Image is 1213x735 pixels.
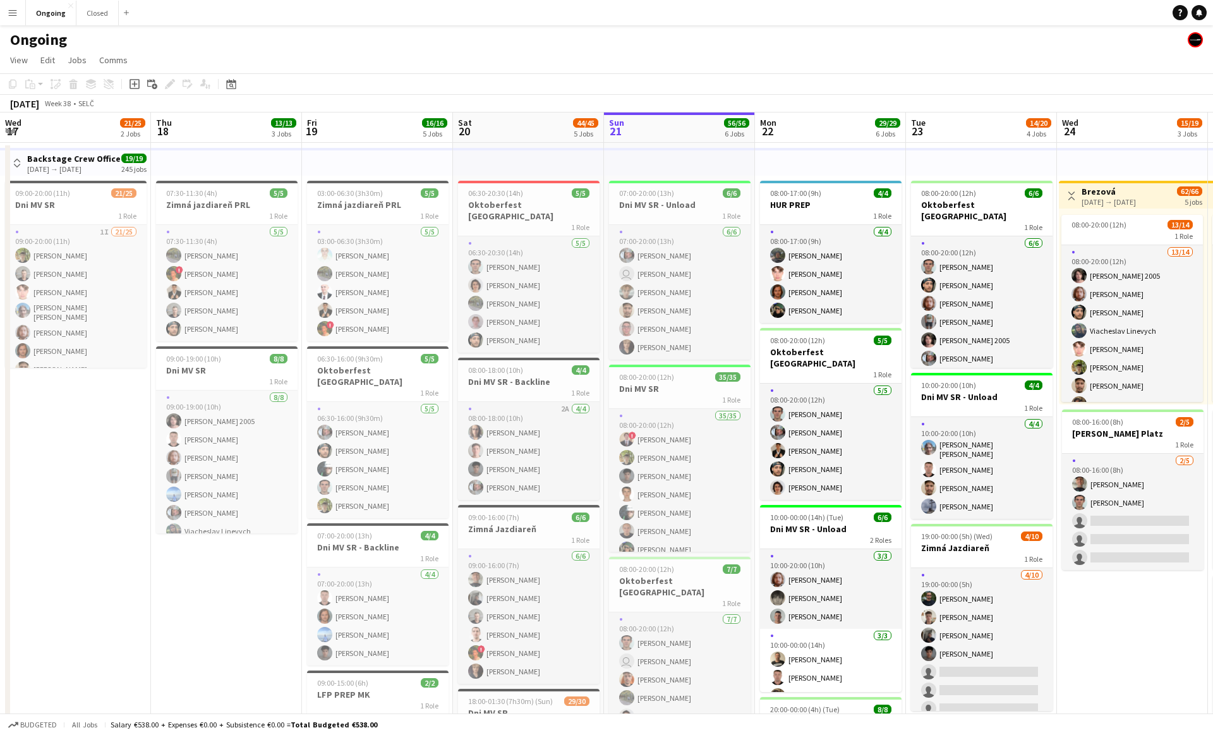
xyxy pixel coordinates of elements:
app-card-role: 5/503:00-06:30 (3h30m)[PERSON_NAME][PERSON_NAME][PERSON_NAME][PERSON_NAME]![PERSON_NAME] [307,225,449,341]
h3: Oktoberfest [GEOGRAPHIC_DATA] [911,199,1053,222]
div: 19:00-00:00 (5h) (Wed)4/10Zimná Jazdiareň1 Role4/1019:00-00:00 (5h)[PERSON_NAME][PERSON_NAME][PER... [911,524,1053,711]
div: 09:00-20:00 (11h)21/25Dni MV SR1 Role1I21/2509:00-20:00 (11h)[PERSON_NAME][PERSON_NAME][PERSON_NA... [5,181,147,368]
span: 1 Role [873,370,891,379]
span: 07:00-20:00 (13h) [317,531,372,540]
div: 07:00-20:00 (13h)4/4Dni MV SR - Backline1 Role4/407:00-20:00 (13h)[PERSON_NAME][PERSON_NAME][PERS... [307,523,449,665]
span: 03:00-06:30 (3h30m) [317,188,383,198]
span: 08:00-20:00 (12h) [770,336,825,345]
div: 245 jobs [121,163,147,174]
div: 08:00-20:00 (12h)5/5Oktoberfest [GEOGRAPHIC_DATA]1 Role5/508:00-20:00 (12h)[PERSON_NAME][PERSON_N... [760,328,902,500]
app-job-card: 07:30-11:30 (4h)5/5Zimná jazdiareň PRL1 Role5/507:30-11:30 (4h)[PERSON_NAME]![PERSON_NAME][PERSON... [156,181,298,341]
span: 1 Role [571,535,589,545]
app-job-card: 08:00-17:00 (9h)4/4HUR PREP1 Role4/408:00-17:00 (9h)[PERSON_NAME][PERSON_NAME][PERSON_NAME][PERSO... [760,181,902,323]
app-job-card: 06:30-20:30 (14h)5/5Oktoberfest [GEOGRAPHIC_DATA]1 Role5/506:30-20:30 (14h)[PERSON_NAME][PERSON_N... [458,181,600,353]
span: 2 Roles [870,535,891,545]
span: 08:00-20:00 (12h) [619,372,674,382]
span: 8/8 [270,354,287,363]
span: 56/56 [724,118,749,128]
app-job-card: 08:00-20:00 (12h)35/35Dni MV SR1 Role35/3508:00-20:00 (12h)![PERSON_NAME][PERSON_NAME][PERSON_NAM... [609,365,751,552]
span: 21/25 [120,118,145,128]
span: 08:00-20:00 (12h) [1071,220,1126,229]
span: 1 Role [722,211,740,221]
span: 1 Role [873,211,891,221]
span: 4/4 [421,531,438,540]
h3: Oktoberfest [GEOGRAPHIC_DATA] [458,199,600,222]
span: 7/7 [723,564,740,574]
div: 10:00-00:00 (14h) (Tue)6/6Dni MV SR - Unload2 Roles3/310:00-20:00 (10h)[PERSON_NAME][PERSON_NAME]... [760,505,902,692]
span: 29/29 [875,118,900,128]
h3: Dni MV SR - Unload [760,523,902,535]
span: 17 [3,124,21,138]
span: 62/66 [1177,186,1202,196]
h3: LFP PREP MK [307,689,449,700]
span: ! [629,432,636,439]
span: 19/19 [121,154,147,163]
h3: Zimná jazdiareň PRL [156,199,298,210]
app-card-role: 8/809:00-19:00 (10h)[PERSON_NAME] 2005[PERSON_NAME][PERSON_NAME][PERSON_NAME][PERSON_NAME][PERSON... [156,391,298,562]
span: 1 Role [722,598,740,608]
h3: Oktoberfest [GEOGRAPHIC_DATA] [609,575,751,598]
app-job-card: 10:00-20:00 (10h)4/4Dni MV SR - Unload1 Role4/410:00-20:00 (10h)[PERSON_NAME] [PERSON_NAME][PERSO... [911,373,1053,519]
span: 1 Role [1174,231,1193,241]
span: 13/13 [271,118,296,128]
span: 1 Role [1024,222,1042,232]
h3: Zimná jazdiareň PRL [307,199,449,210]
h3: Dni MV SR - Backline [307,542,449,553]
span: 18:00-01:30 (7h30m) (Sun) [468,696,553,706]
span: 1 Role [1024,554,1042,564]
span: Total Budgeted €538.00 [291,720,377,729]
h3: Dni MV SR [609,383,751,394]
app-card-role: 4/407:00-20:00 (13h)[PERSON_NAME][PERSON_NAME][PERSON_NAME][PERSON_NAME] [307,568,449,665]
div: SELČ [78,99,94,108]
span: 1 Role [420,211,438,221]
a: View [5,52,33,68]
app-card-role: 4/410:00-20:00 (10h)[PERSON_NAME] [PERSON_NAME][PERSON_NAME][PERSON_NAME][PERSON_NAME] [911,417,1053,519]
span: 08:00-17:00 (9h) [770,188,821,198]
span: 20 [456,124,472,138]
h3: Dni MV SR - Unload [609,199,751,210]
span: Week 38 [42,99,73,108]
h3: Dni MV SR [458,707,600,719]
app-card-role: 5/508:00-20:00 (12h)[PERSON_NAME][PERSON_NAME][PERSON_NAME][PERSON_NAME][PERSON_NAME] [760,384,902,500]
span: 21/25 [111,188,136,198]
h3: Dni MV SR [156,365,298,376]
span: 6/6 [572,513,589,522]
app-card-role: 4/408:00-17:00 (9h)[PERSON_NAME][PERSON_NAME][PERSON_NAME][PERSON_NAME] [760,225,902,323]
span: 18 [154,124,172,138]
span: ! [176,266,183,274]
span: 1 Role [1024,403,1042,413]
app-card-role: 6/607:00-20:00 (13h)[PERSON_NAME] [PERSON_NAME][PERSON_NAME][PERSON_NAME][PERSON_NAME][PERSON_NAME] [609,225,751,360]
app-card-role: 3/310:00-00:00 (14h)[PERSON_NAME][PERSON_NAME][PERSON_NAME] [760,629,902,708]
h3: Dni MV SR - Backline [458,376,600,387]
span: 4/10 [1021,532,1042,541]
div: 5 Jobs [574,129,598,138]
span: Fri [307,117,317,128]
div: 07:00-20:00 (13h)6/6Dni MV SR - Unload1 Role6/607:00-20:00 (13h)[PERSON_NAME] [PERSON_NAME][PERSO... [609,181,751,360]
button: Budgeted [6,718,59,732]
span: 4/4 [572,365,589,375]
span: ! [327,321,334,329]
span: 2/5 [1176,417,1193,427]
app-job-card: 03:00-06:30 (3h30m)5/5Zimná jazdiareň PRL1 Role5/503:00-06:30 (3h30m)[PERSON_NAME][PERSON_NAME][P... [307,181,449,341]
span: Wed [5,117,21,128]
span: Tue [911,117,926,128]
app-job-card: 08:00-20:00 (12h)6/6Oktoberfest [GEOGRAPHIC_DATA]1 Role6/608:00-20:00 (12h)[PERSON_NAME][PERSON_N... [911,181,1053,368]
div: [DATE] → [DATE] [27,164,121,174]
span: 1 Role [420,388,438,398]
h3: Dni MV SR [5,199,147,210]
span: 10:00-00:00 (14h) (Tue) [770,513,843,522]
span: 08:00-20:00 (12h) [921,188,976,198]
app-job-card: 09:00-16:00 (7h)6/6Zimná Jazdiareň1 Role6/609:00-16:00 (7h)[PERSON_NAME][PERSON_NAME][PERSON_NAME... [458,505,600,684]
app-card-role: 5/507:30-11:30 (4h)[PERSON_NAME]![PERSON_NAME][PERSON_NAME][PERSON_NAME][PERSON_NAME] [156,225,298,341]
span: 07:00-20:00 (13h) [619,188,674,198]
app-user-avatar: Crew Manager [1188,32,1203,47]
div: 4 Jobs [1027,129,1051,138]
app-card-role: 5/506:30-20:30 (14h)[PERSON_NAME][PERSON_NAME][PERSON_NAME][PERSON_NAME][PERSON_NAME] [458,236,600,353]
span: View [10,54,28,66]
app-card-role: 2A4/408:00-18:00 (10h)[PERSON_NAME][PERSON_NAME][PERSON_NAME][PERSON_NAME] [458,402,600,500]
button: Closed [76,1,119,25]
